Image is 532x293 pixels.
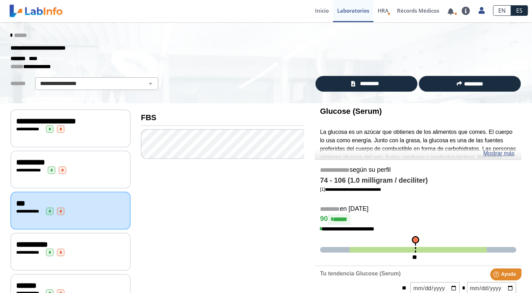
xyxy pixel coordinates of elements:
h5: según su perfil [320,166,516,174]
a: EN [493,5,511,16]
iframe: Help widget launcher [469,266,524,285]
a: ES [511,5,528,16]
b: FBS [141,113,156,122]
span: HRA [378,7,389,14]
p: La glucosa es un azúcar que obtienes de los alimentos que comes. El cuerpo lo usa como energía. J... [320,128,516,187]
h5: en [DATE] [320,205,516,213]
b: Glucose (Serum) [320,107,382,116]
h4: 74 - 106 (1.0 milligram / deciliter) [320,176,516,185]
h4: 90 [320,214,516,225]
a: Mostrar más [483,149,514,158]
b: Tu tendencia Glucose (Serum) [320,271,400,276]
a: [1] [320,187,381,192]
